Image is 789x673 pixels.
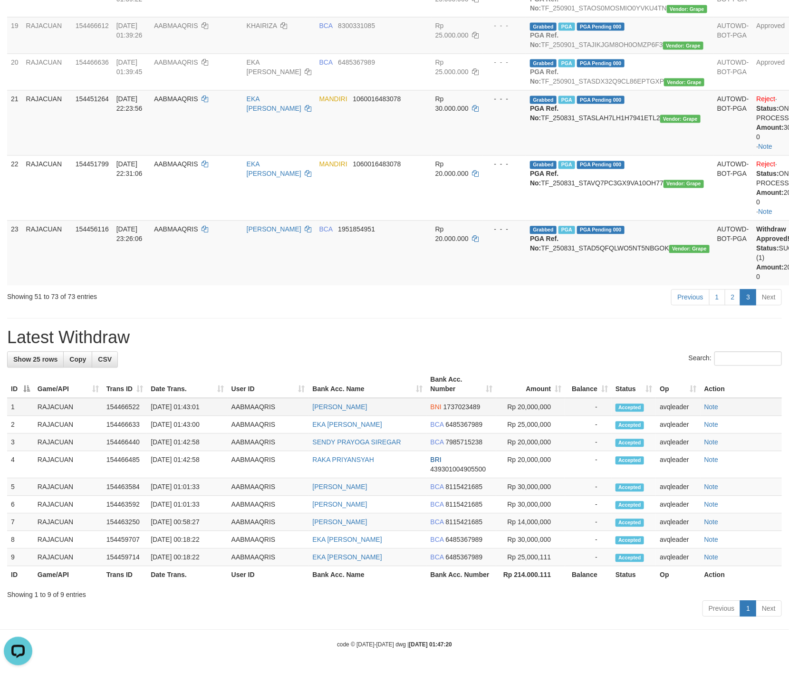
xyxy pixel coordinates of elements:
[69,356,86,364] span: Copy
[147,567,227,584] th: Date Trans.
[667,5,707,13] span: Vendor URL: https://settle31.1velocity.biz
[656,452,700,479] td: avqleader
[103,514,147,531] td: 154463250
[116,59,143,76] span: [DATE] 01:39:45
[616,537,644,545] span: Accepted
[496,514,565,531] td: Rp 14,000,000
[713,155,753,221] td: AUTOWD-BOT-PGA
[98,356,112,364] span: CSV
[435,226,469,243] span: Rp 20.000.000
[669,245,710,253] span: Vendor URL: https://settle31.1velocity.biz
[103,416,147,434] td: 154466633
[565,549,612,567] td: -
[496,479,565,496] td: Rp 30,000,000
[22,90,72,155] td: RAJACUAN
[725,289,741,306] a: 2
[435,59,469,76] span: Rp 25.000.000
[496,416,565,434] td: Rp 25,000,000
[496,452,565,479] td: Rp 20,000,000
[565,479,612,496] td: -
[7,479,34,496] td: 5
[409,642,452,648] strong: [DATE] 01:47:20
[338,226,375,233] span: Copy 1951854951 to clipboard
[565,416,612,434] td: -
[7,90,22,155] td: 21
[103,479,147,496] td: 154463584
[431,466,486,473] span: Copy 439301004905500 to clipboard
[319,161,347,168] span: MANDIRI
[704,536,719,544] a: Note
[7,221,22,286] td: 23
[313,439,401,446] a: SENDY PRAYOGA SIREGAR
[446,536,483,544] span: Copy 6485367989 to clipboard
[247,96,301,113] a: EKA [PERSON_NAME]
[713,221,753,286] td: AUTOWD-BOT-PGA
[116,96,143,113] span: [DATE] 22:23:56
[664,180,704,188] span: Vendor URL: https://settle31.1velocity.biz
[228,434,309,452] td: AABMAAQRIS
[660,115,701,123] span: Vendor URL: https://settle31.1velocity.biz
[435,96,469,113] span: Rp 30.000.000
[76,161,109,168] span: 154451799
[496,567,565,584] th: Rp 214.000.111
[758,143,772,151] a: Note
[431,519,444,526] span: BCA
[34,549,103,567] td: RAJACUAN
[704,439,719,446] a: Note
[704,501,719,509] a: Note
[319,59,333,67] span: BCA
[34,567,103,584] th: Game/API
[577,96,625,104] span: PGA Pending
[446,554,483,561] span: Copy 6485367989 to clipboard
[526,155,713,221] td: TF_250831_STAVQ7PC3GX9VA10OH77
[446,439,483,446] span: Copy 7985715238 to clipboard
[577,23,625,31] span: PGA Pending
[704,456,719,464] a: Note
[34,452,103,479] td: RAJACUAN
[22,155,72,221] td: RAJACUAN
[558,23,575,31] span: Marked by avqleader
[530,105,558,122] b: PGA Ref. No:
[704,519,719,526] a: Note
[228,398,309,416] td: AABMAAQRIS
[496,371,565,398] th: Amount: activate to sort column ascending
[530,235,558,252] b: PGA Ref. No:
[740,289,756,306] a: 3
[616,422,644,430] span: Accepted
[313,483,367,491] a: [PERSON_NAME]
[446,483,483,491] span: Copy 8115421685 to clipboard
[496,398,565,416] td: Rp 20,000,000
[7,549,34,567] td: 9
[319,22,333,30] span: BCA
[353,161,401,168] span: Copy 1060016483078 to clipboard
[147,514,227,531] td: [DATE] 00:58:27
[7,531,34,549] td: 8
[147,496,227,514] td: [DATE] 01:01:33
[338,22,375,30] span: Copy 8300331085 to clipboard
[656,567,700,584] th: Op
[154,22,198,30] span: AABMAAQRIS
[34,371,103,398] th: Game/API: activate to sort column ascending
[487,160,523,169] div: - - -
[147,531,227,549] td: [DATE] 00:18:22
[7,288,322,302] div: Showing 51 to 73 of 73 entries
[530,23,557,31] span: Grabbed
[34,496,103,514] td: RAJACUAN
[487,21,523,31] div: - - -
[530,96,557,104] span: Grabbed
[530,161,557,169] span: Grabbed
[616,439,644,447] span: Accepted
[116,22,143,39] span: [DATE] 01:39:26
[63,352,92,368] a: Copy
[247,161,301,178] a: EKA [PERSON_NAME]
[7,352,64,368] a: Show 25 rows
[756,601,782,617] a: Next
[612,567,656,584] th: Status
[76,59,109,67] span: 154466636
[7,586,782,600] div: Showing 1 to 9 of 9 entries
[431,536,444,544] span: BCA
[701,567,782,584] th: Action
[103,398,147,416] td: 154466522
[656,371,700,398] th: Op: activate to sort column ascending
[713,54,753,90] td: AUTOWD-BOT-PGA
